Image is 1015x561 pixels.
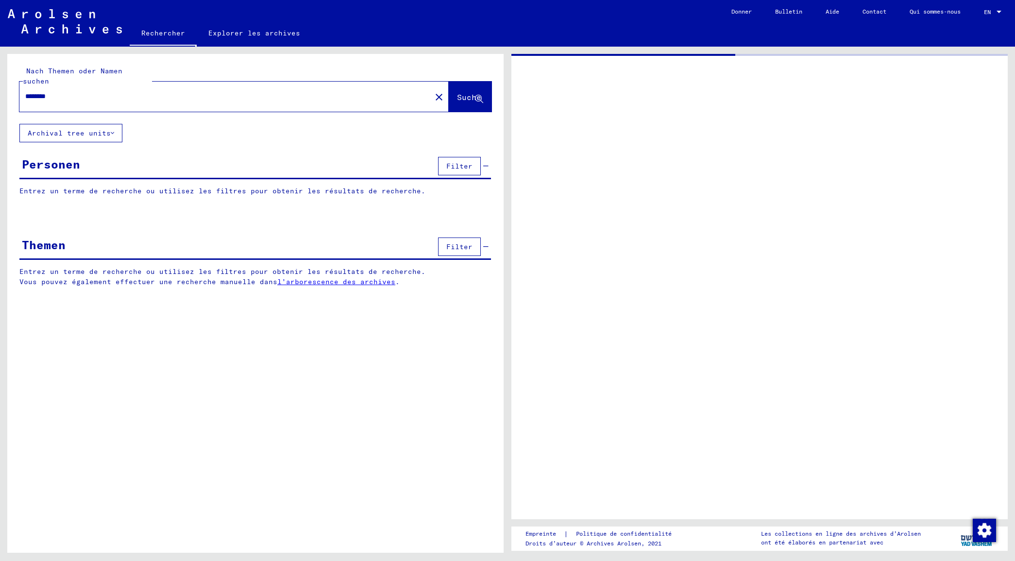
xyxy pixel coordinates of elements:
[22,236,66,254] div: Themen
[19,124,122,142] button: Archival tree units
[984,9,995,16] span: EN
[23,67,122,85] mat-label: Nach Themen oder Namen suchen
[973,519,996,542] img: Modifier le consentement
[446,242,473,251] span: Filter
[433,91,445,103] mat-icon: close
[525,529,564,539] a: Empreinte
[446,162,473,170] span: Filter
[568,529,683,539] a: Politique de confidentialité
[22,155,80,173] div: Personen
[277,277,395,286] a: l’arborescence des archives
[761,529,921,538] p: Les collections en ligne des archives d’Arolsen
[449,82,491,112] button: Suche
[130,21,197,47] a: Rechercher
[438,238,481,256] button: Filter
[19,186,491,196] p: Entrez un terme de recherche ou utilisez les filtres pour obtenir les résultats de recherche.
[525,539,683,548] p: Droits d’auteur © Archives Arolsen, 2021
[8,9,122,34] img: Arolsen_neg.svg
[959,526,995,550] img: yv_logo.png
[438,157,481,175] button: Filter
[429,87,449,106] button: Clair
[972,518,996,542] div: Modifier le consentement
[19,267,491,287] p: Entrez un terme de recherche ou utilisez les filtres pour obtenir les résultats de recherche. Vou...
[761,538,921,547] p: ont été élaborés en partenariat avec
[197,21,312,45] a: Explorer les archives
[28,129,111,137] font: Archival tree units
[457,92,481,102] span: Suche
[564,529,568,539] font: |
